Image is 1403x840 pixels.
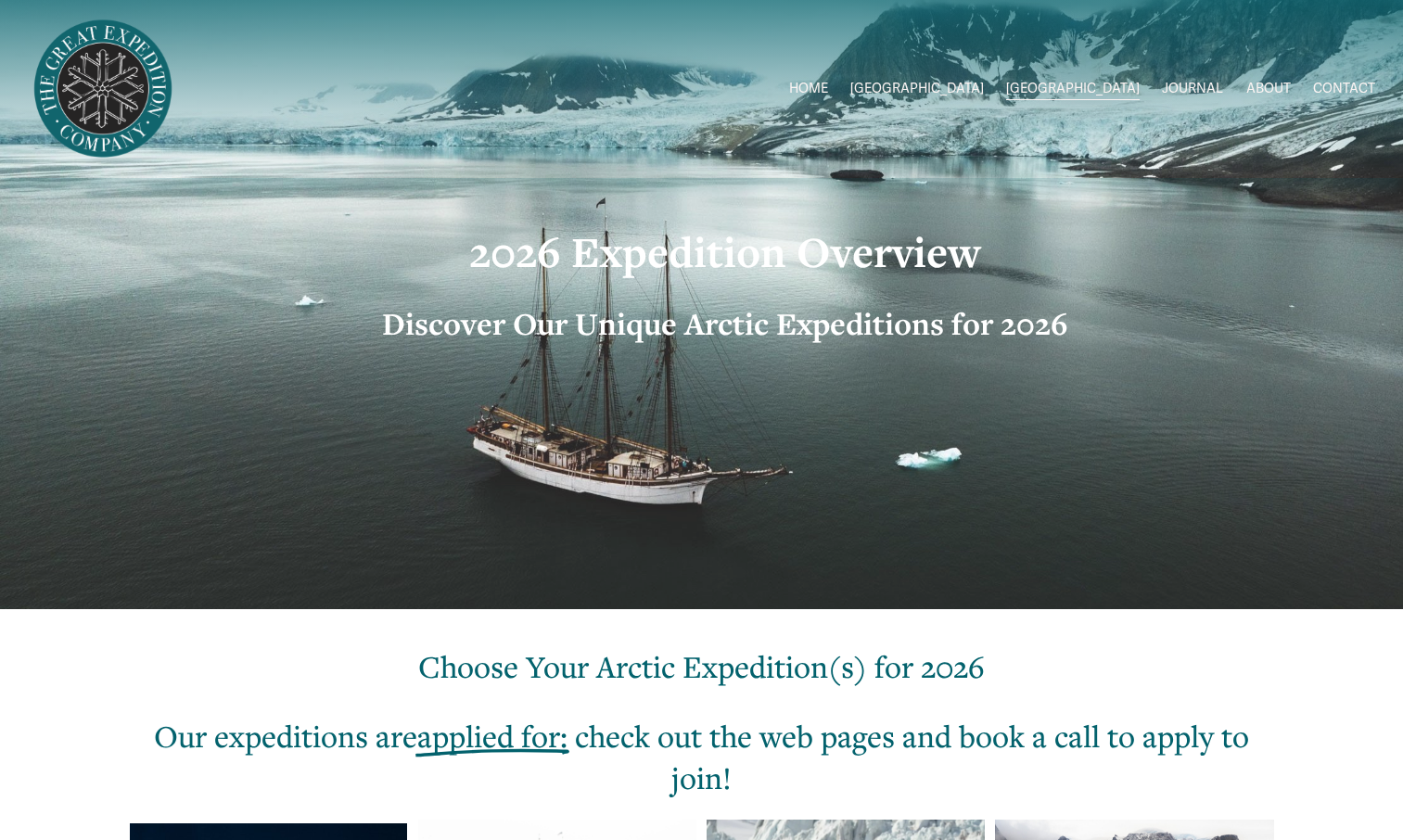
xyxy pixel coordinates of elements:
a: HOME [789,76,828,103]
a: folder dropdown [1006,76,1140,103]
h2: Our expeditions are : check out the web pages and book a call to apply to join! [129,715,1274,798]
span: applied for [417,716,560,756]
span: [GEOGRAPHIC_DATA] [850,77,984,101]
strong: Discover Our Unique Arctic Expeditions for 2026 [382,303,1068,344]
strong: 2026 Expedition Overview [469,223,981,280]
span: [GEOGRAPHIC_DATA] [1006,77,1140,101]
a: JOURNAL [1162,76,1223,103]
a: folder dropdown [850,76,984,103]
img: Arctic Expeditions [28,14,178,164]
a: ABOUT [1246,76,1291,103]
a: CONTACT [1313,76,1375,103]
h2: Choose Your Arctic Expedition(s) for 2026 [129,645,1274,687]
